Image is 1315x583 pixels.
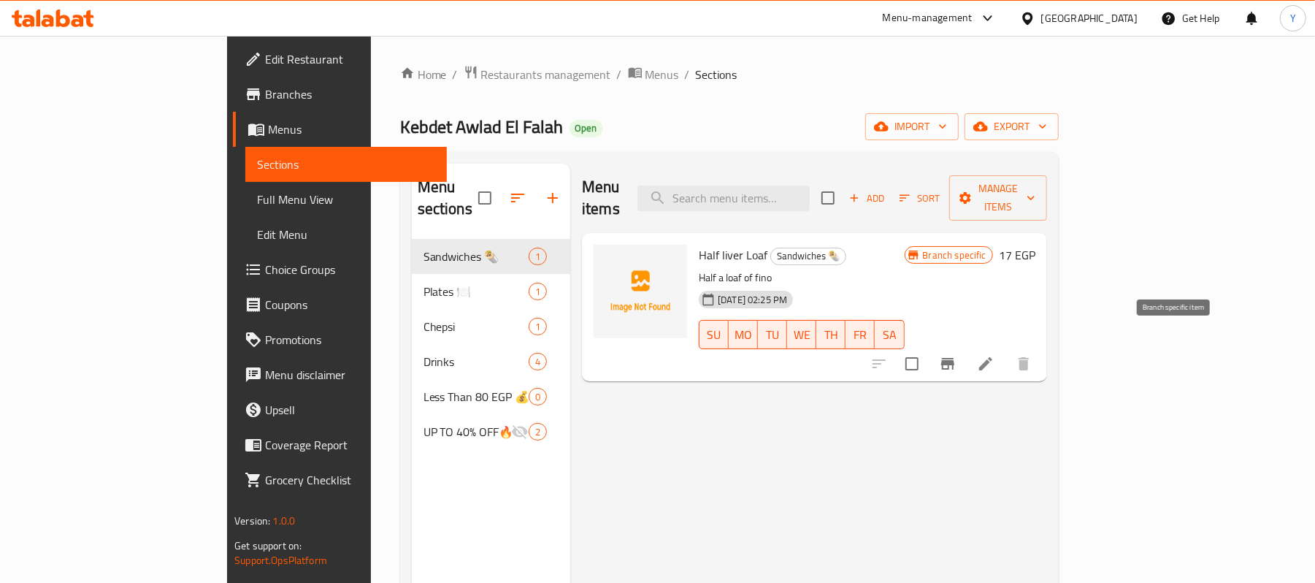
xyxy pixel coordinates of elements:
span: Edit Menu [257,226,435,243]
button: TH [816,320,846,349]
span: Sort sections [500,180,535,216]
span: 1.0.0 [273,511,296,530]
span: Full Menu View [257,191,435,208]
span: Menu disclaimer [265,366,435,384]
span: 0 [529,390,546,404]
span: Sandwiches 🌯 [423,248,529,265]
a: Menus [233,112,447,147]
span: Grocery Checklist [265,471,435,489]
div: Sandwiches 🌯 [770,248,846,265]
a: Choice Groups [233,252,447,287]
span: Branch specific [917,248,992,262]
span: Sort items [890,187,949,210]
div: items [529,353,547,370]
span: Version: [234,511,270,530]
a: Branches [233,77,447,112]
span: Add item [843,187,890,210]
div: Open [570,120,603,137]
span: Upsell [265,401,435,419]
div: items [529,388,547,405]
div: Less Than 80 EGP 💰0 [412,379,571,414]
span: Sections [257,156,435,173]
button: delete [1006,346,1041,381]
button: Add section [535,180,570,216]
span: FR [851,324,869,346]
a: Upsell [233,392,447,427]
span: Select to update [897,348,927,379]
span: SA [881,324,898,346]
a: Grocery Checklist [233,462,447,498]
div: items [529,423,547,441]
div: Sandwiches 🌯1 [412,239,571,274]
span: [DATE] 02:25 PM [712,293,793,307]
span: Sandwiches 🌯 [771,248,846,264]
button: import [865,113,959,140]
a: Restaurants management [464,65,611,84]
li: / [617,66,622,83]
a: Menu disclaimer [233,357,447,392]
span: Drinks [423,353,529,370]
a: Edit menu item [977,355,994,373]
a: Full Menu View [245,182,447,217]
span: Branches [265,85,435,103]
a: Promotions [233,322,447,357]
a: Menus [628,65,679,84]
nav: breadcrumb [400,65,1059,84]
span: Kebdet Awlad El Falah [400,110,564,143]
button: TU [758,320,787,349]
span: TU [764,324,781,346]
div: UP TO 40% OFF🔥2 [412,414,571,449]
div: items [529,248,547,265]
span: UP TO 40% OFF🔥 [423,423,511,441]
span: Coupons [265,296,435,313]
button: Manage items [949,175,1047,221]
span: Coverage Report [265,436,435,454]
span: Promotions [265,331,435,348]
a: Support.OpsPlatform [234,551,327,570]
span: TH [822,324,840,346]
span: Half liver Loaf [699,244,767,266]
a: Sections [245,147,447,182]
a: Edit Menu [245,217,447,252]
li: / [685,66,690,83]
span: WE [793,324,810,346]
span: Y [1290,10,1296,26]
h2: Menu sections [418,176,479,220]
a: Edit Restaurant [233,42,447,77]
span: SU [705,324,723,346]
span: 1 [529,285,546,299]
span: Chepsi [423,318,529,335]
nav: Menu sections [412,233,571,455]
span: 4 [529,355,546,369]
button: SU [699,320,729,349]
span: 1 [529,320,546,334]
button: SA [875,320,904,349]
div: [GEOGRAPHIC_DATA] [1041,10,1138,26]
li: / [453,66,458,83]
div: Chepsi1 [412,309,571,344]
span: Less Than 80 EGP 💰 [423,388,529,405]
span: import [877,118,947,136]
button: Branch-specific-item [930,346,965,381]
img: Half liver Loaf [594,245,687,338]
input: search [637,186,810,211]
span: 2 [529,425,546,439]
span: export [976,118,1047,136]
span: Plates 🍽️ [423,283,529,300]
span: Menus [645,66,679,83]
svg: Inactive section [511,423,529,441]
a: Coupons [233,287,447,322]
span: Get support on: [234,536,302,555]
a: Coverage Report [233,427,447,462]
button: FR [846,320,875,349]
span: Menus [268,121,435,138]
h6: 17 EGP [999,245,1035,265]
div: Drinks4 [412,344,571,379]
span: Select all sections [469,183,500,213]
